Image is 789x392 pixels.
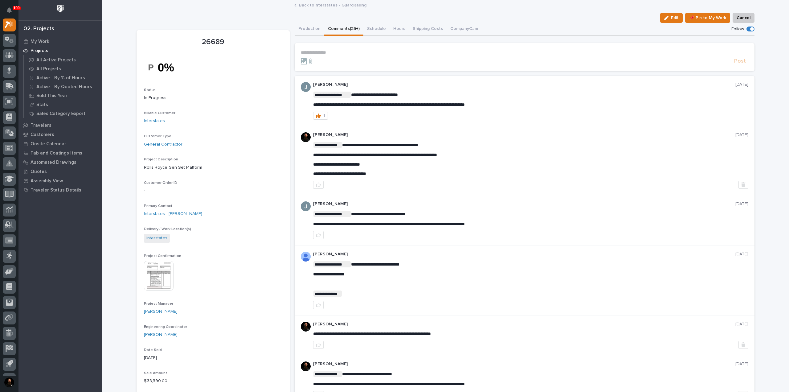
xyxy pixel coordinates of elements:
p: [PERSON_NAME] [313,132,735,138]
span: Date Sold [144,348,162,352]
p: [DATE] [735,82,748,87]
p: My Work [31,39,49,44]
a: General Contractor [144,141,182,148]
p: - [144,188,282,194]
p: Quotes [31,169,47,175]
button: Shipping Costs [409,23,447,36]
p: All Active Projects [36,57,76,63]
a: All Active Projects [24,56,102,64]
button: like this post [313,341,324,349]
p: [PERSON_NAME] [313,252,735,257]
span: Delivery / Work Location(s) [144,227,191,231]
p: Sold This Year [36,93,67,99]
a: Fab and Coatings Items [18,148,102,158]
button: like this post [313,181,324,189]
a: All Projects [24,64,102,73]
span: Project Description [144,158,178,161]
p: [PERSON_NAME] [313,201,735,207]
button: Hours [390,23,409,36]
p: [DATE] [735,201,748,207]
button: like this post [313,301,324,309]
p: Active - By % of Hours [36,75,85,81]
button: CompanyCam [447,23,482,36]
p: [PERSON_NAME] [313,361,735,367]
span: Cancel [737,14,750,22]
p: Travelers [31,123,51,128]
span: Project Confirmation [144,254,181,258]
span: Edit [671,15,679,21]
span: Status [144,88,156,92]
a: Back toInterstates - GuardRailing [299,1,366,8]
a: Sold This Year [24,91,102,100]
img: zmKUmRVDQjmBLfnAs97p [301,322,311,332]
p: [PERSON_NAME] [313,322,735,327]
p: Automated Drawings [31,160,76,165]
p: Sales Category Export [36,111,85,117]
p: [DATE] [735,361,748,367]
a: Customers [18,130,102,139]
img: Workspace Logo [55,3,66,14]
a: Interstates [146,235,167,241]
span: 📌 Pin to My Work [689,14,726,22]
button: Cancel [733,13,754,23]
p: [PERSON_NAME] [313,82,735,87]
a: Quotes [18,167,102,176]
img: zmKUmRVDQjmBLfnAs97p [301,361,311,371]
p: [DATE] [144,355,282,361]
button: Post [732,58,748,65]
img: zmKUmRVDQjmBLfnAs97p [301,132,311,142]
button: Production [295,23,324,36]
span: Customer Type [144,134,171,138]
a: Onsite Calendar [18,139,102,148]
p: Customers [31,132,54,138]
p: Rolls Royce Gen Set Platform [144,164,282,171]
p: [DATE] [735,132,748,138]
span: Customer Order ID [144,181,177,185]
p: Fab and Coatings Items [31,151,82,156]
button: Schedule [363,23,390,36]
p: [DATE] [735,252,748,257]
a: Interstates [144,118,165,124]
a: Traveler Status Details [18,185,102,195]
p: In Progress [144,95,282,101]
p: 100 [14,6,20,10]
p: 26689 [144,38,282,47]
span: Project Manager [144,302,173,306]
p: Active - By Quoted Hours [36,84,92,90]
img: AOh14GhUnP333BqRmXh-vZ-TpYZQaFVsuOFmGre8SRZf2A=s96-c [301,252,311,262]
span: Post [734,58,746,65]
a: [PERSON_NAME] [144,308,178,315]
p: Projects [31,48,48,54]
span: Engineering Coordinator [144,325,187,329]
button: 📌 Pin to My Work [685,13,730,23]
p: Stats [36,102,48,108]
button: Delete post [738,181,748,189]
p: [DATE] [735,322,748,327]
a: Interstates - [PERSON_NAME] [144,211,202,217]
img: ACg8ocIJHU6JEmo4GV-3KL6HuSvSpWhSGqG5DdxF6tKpN6m2=s96-c [301,201,311,211]
div: 02. Projects [23,26,54,32]
a: [PERSON_NAME] [144,332,178,338]
a: Active - By % of Hours [24,73,102,82]
p: $ 38,390.00 [144,378,282,384]
a: My Work [18,37,102,46]
a: Sales Category Export [24,109,102,118]
span: Billable Customer [144,111,175,115]
a: Travelers [18,121,102,130]
button: Notifications [3,4,16,17]
img: ACg8ocIJHU6JEmo4GV-3KL6HuSvSpWhSGqG5DdxF6tKpN6m2=s96-c [301,82,311,92]
a: Active - By Quoted Hours [24,82,102,91]
div: Notifications100 [8,7,16,17]
p: Assembly View [31,178,63,184]
button: like this post [313,231,324,239]
span: Sale Amount [144,371,167,375]
a: Automated Drawings [18,158,102,167]
button: Comments (25+) [324,23,363,36]
a: Stats [24,100,102,109]
p: Follow [731,27,744,32]
p: All Projects [36,66,61,72]
img: l4K-VtDr_nHjzYLnN2Qa96ZwyM3WWcBzafqPsTrihLo [144,57,190,78]
a: Assembly View [18,176,102,185]
button: Edit [660,13,683,23]
p: Traveler Status Details [31,188,81,193]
